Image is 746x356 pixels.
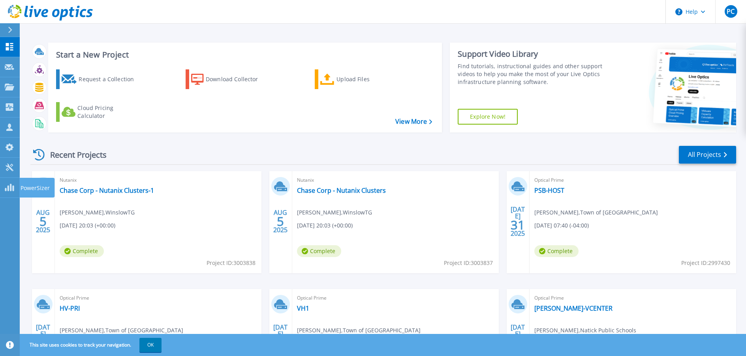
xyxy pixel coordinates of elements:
div: Find tutorials, instructional guides and other support videos to help you make the most of your L... [458,62,603,86]
span: [PERSON_NAME] , WinslowTG [297,208,372,217]
div: Upload Files [336,71,400,87]
div: [DATE] 2025 [36,325,51,354]
div: AUG 2025 [36,207,51,236]
a: Upload Files [315,69,403,89]
span: 31 [511,222,525,228]
h3: Start a New Project [56,50,432,59]
a: Cloud Pricing Calculator [56,102,144,122]
span: Project ID: 3003837 [444,259,493,267]
span: Nutanix [297,176,494,185]
span: [PERSON_NAME] , Town of [GEOGRAPHIC_DATA] [534,208,658,217]
span: Optical Prime [297,294,494,302]
span: Optical Prime [534,294,731,302]
a: VH1 [297,304,309,312]
div: [DATE] 2025 [510,325,525,354]
div: Cloud Pricing Calculator [77,104,141,120]
span: [PERSON_NAME] , WinslowTG [60,208,135,217]
a: Request a Collection [56,69,144,89]
span: This site uses cookies to track your navigation. [22,338,162,352]
span: Optical Prime [534,176,731,185]
div: Recent Projects [30,145,117,164]
span: [DATE] 20:03 (+00:00) [60,221,115,230]
span: [PERSON_NAME] , Town of [GEOGRAPHIC_DATA] [297,326,421,335]
a: Download Collector [186,69,274,89]
div: Support Video Library [458,49,603,59]
a: Chase Corp - Nutanix Clusters-1 [60,186,154,194]
a: [PERSON_NAME]-VCENTER [534,304,613,312]
span: 5 [39,218,47,225]
span: [PERSON_NAME] , Natick Public Schools [534,326,636,335]
span: Complete [297,245,341,257]
span: Complete [534,245,579,257]
span: 5 [277,218,284,225]
a: Chase Corp - Nutanix Clusters [297,186,386,194]
span: Nutanix [60,176,257,185]
span: [DATE] 20:03 (+00:00) [297,221,353,230]
span: [DATE] 07:40 (-04:00) [534,221,589,230]
a: Explore Now! [458,109,518,125]
span: Optical Prime [60,294,257,302]
a: View More [395,118,432,125]
span: Complete [60,245,104,257]
div: [DATE] 2025 [510,207,525,236]
a: All Projects [679,146,736,164]
div: Download Collector [206,71,269,87]
div: Request a Collection [79,71,142,87]
span: [PERSON_NAME] , Town of [GEOGRAPHIC_DATA] [60,326,183,335]
a: HV-PRI [60,304,80,312]
button: OK [139,338,162,352]
span: Project ID: 2997430 [681,259,730,267]
p: PowerSizer [21,178,50,198]
a: PSB-HOST [534,186,564,194]
span: Project ID: 3003838 [207,259,256,267]
div: [DATE] 2025 [273,325,288,354]
div: AUG 2025 [273,207,288,236]
span: PC [727,8,735,15]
